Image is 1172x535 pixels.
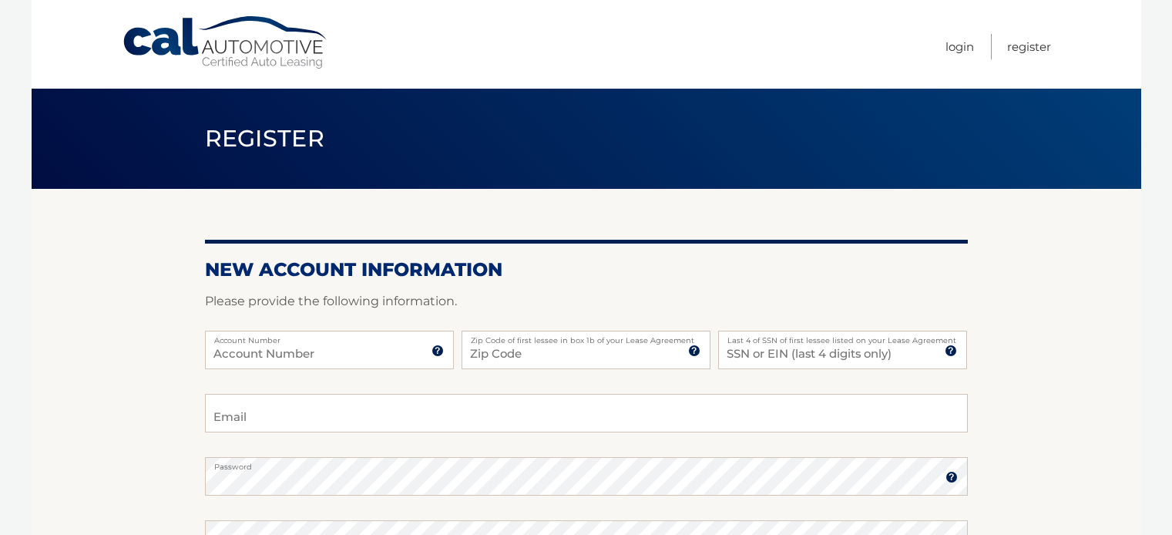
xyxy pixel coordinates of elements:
[205,457,968,469] label: Password
[945,345,957,357] img: tooltip.svg
[205,331,454,369] input: Account Number
[122,15,330,70] a: Cal Automotive
[718,331,967,369] input: SSN or EIN (last 4 digits only)
[205,331,454,343] label: Account Number
[205,124,325,153] span: Register
[1007,34,1051,59] a: Register
[945,471,958,483] img: tooltip.svg
[432,345,444,357] img: tooltip.svg
[945,34,974,59] a: Login
[205,394,968,432] input: Email
[205,291,968,312] p: Please provide the following information.
[688,345,700,357] img: tooltip.svg
[462,331,710,343] label: Zip Code of first lessee in box 1b of your Lease Agreement
[205,258,968,281] h2: New Account Information
[462,331,710,369] input: Zip Code
[718,331,967,343] label: Last 4 of SSN of first lessee listed on your Lease Agreement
